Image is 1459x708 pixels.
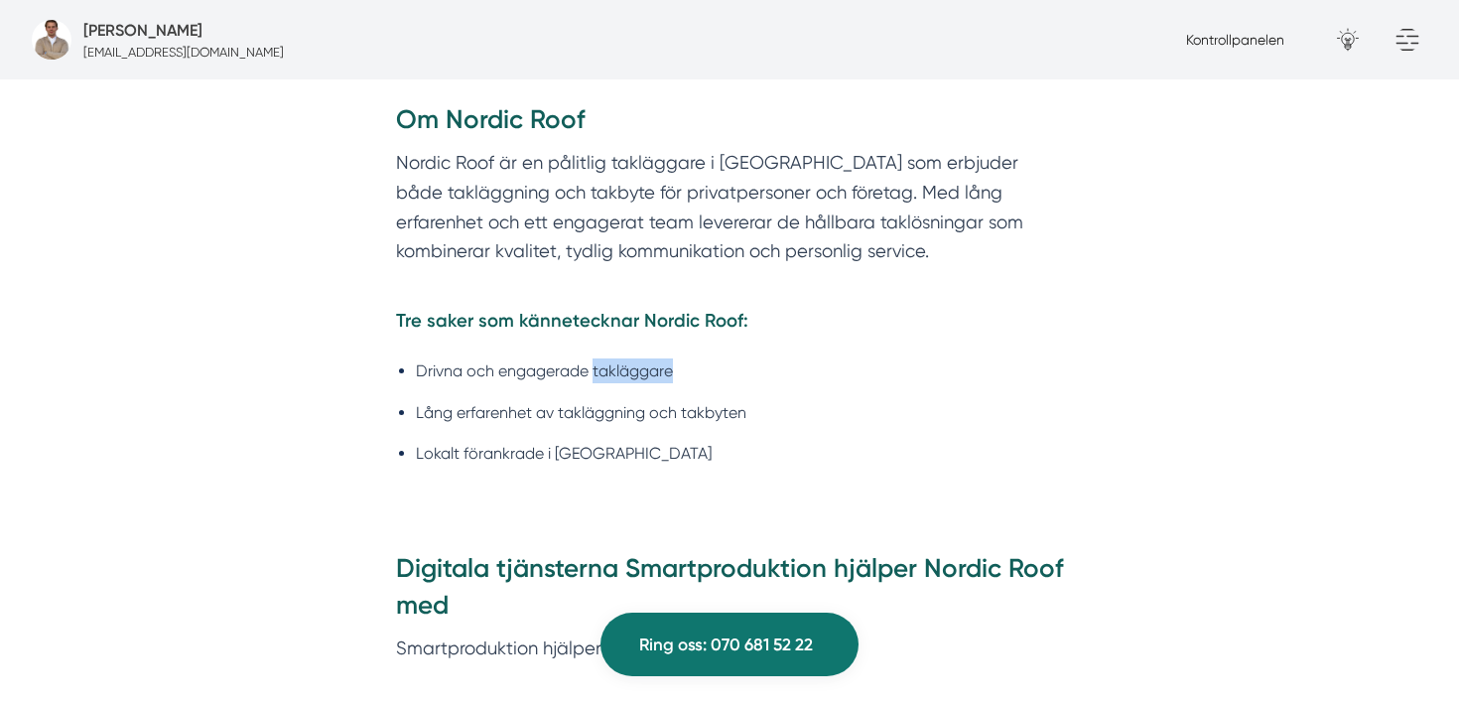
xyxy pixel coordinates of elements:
[416,358,1063,383] li: Drivna och engagerade takläggare
[32,20,71,60] img: foretagsbild-pa-smartproduktion-ett-foretag-i-dalarnas-lan.png
[83,18,202,43] h5: Försäljare
[83,43,284,62] p: [EMAIL_ADDRESS][DOMAIN_NAME]
[396,102,1063,148] h3: Om Nordic Roof
[1186,32,1284,48] a: Kontrollpanelen
[639,632,813,658] span: Ring oss: 070 681 52 22
[396,551,1063,633] h3: Digitala tjänsterna Smartproduktion hjälper Nordic Roof med
[416,400,1063,425] li: Lång erfarenhet av takläggning och takbyten
[416,441,1063,466] li: Lokalt förankrade i [GEOGRAPHIC_DATA]
[396,148,1063,295] p: Nordic Roof är en pålitlig takläggare i [GEOGRAPHIC_DATA] som erbjuder både takläggning och takby...
[600,613,859,676] a: Ring oss: 070 681 52 22
[396,310,748,332] strong: Tre saker som kännetecknar Nordic Roof:
[396,634,1063,692] p: Smartproduktion hjälper Nordic Roof genom:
